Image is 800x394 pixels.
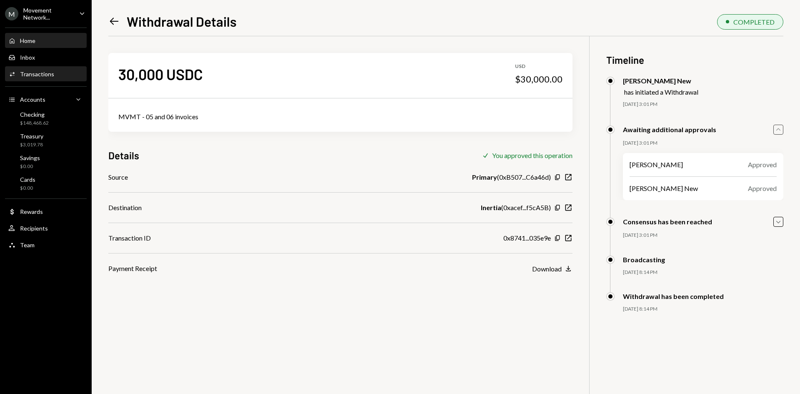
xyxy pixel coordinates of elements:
b: Primary [472,172,497,182]
div: [PERSON_NAME] New [623,77,698,85]
h3: Timeline [606,53,783,67]
div: [DATE] 8:14 PM [623,269,783,276]
h3: Details [108,148,139,162]
div: [DATE] 3:01 PM [623,101,783,108]
a: Cards$0.00 [5,173,87,193]
div: Approved [748,183,777,193]
div: Download [532,265,562,273]
div: 30,000 USDC [118,65,203,83]
div: Accounts [20,96,45,103]
div: $3,019.78 [20,141,43,148]
div: Checking [20,111,49,118]
button: Download [532,264,572,274]
div: Cards [20,176,35,183]
div: M [5,7,18,20]
div: Savings [20,154,40,161]
div: $148,468.62 [20,120,49,127]
a: Inbox [5,50,87,65]
div: Rewards [20,208,43,215]
div: [DATE] 8:14 PM [623,306,783,313]
div: $30,000.00 [515,73,562,85]
div: Approved [748,160,777,170]
a: Recipients [5,221,87,236]
div: Home [20,37,35,44]
div: [DATE] 3:01 PM [623,232,783,239]
div: [PERSON_NAME] [630,160,683,170]
div: Transactions [20,70,54,78]
a: Transactions [5,66,87,81]
a: Checking$148,468.62 [5,108,87,128]
div: [DATE] 3:01 PM [623,140,783,147]
div: Broadcasting [623,256,665,264]
a: Accounts [5,92,87,107]
div: Treasury [20,133,43,140]
div: You approved this operation [492,151,572,159]
div: Awaiting additional approvals [623,125,716,133]
div: COMPLETED [733,18,775,26]
div: Recipients [20,225,48,232]
div: $0.00 [20,163,40,170]
div: Inbox [20,54,35,61]
div: Team [20,241,35,248]
h1: Withdrawal Details [127,13,237,30]
a: Savings$0.00 [5,152,87,172]
div: Payment Receipt [108,264,157,274]
a: Home [5,33,87,48]
div: Consensus has been reached [623,218,712,226]
a: Team [5,237,87,252]
div: Destination [108,203,142,213]
div: has initiated a Withdrawal [624,88,698,96]
div: USD [515,63,562,70]
div: Movement Network... [23,7,72,21]
div: ( 0xB507...C6a46d ) [472,172,551,182]
a: Treasury$3,019.78 [5,130,87,150]
div: Source [108,172,128,182]
div: 0x8741...035e9e [503,233,551,243]
div: $0.00 [20,185,35,192]
div: ( 0xacef...f5cA5B ) [481,203,551,213]
div: Transaction ID [108,233,151,243]
div: Withdrawal has been completed [623,292,724,300]
div: [PERSON_NAME] New [630,183,698,193]
b: Inertia [481,203,501,213]
a: Rewards [5,204,87,219]
div: MVMT - 05 and 06 invoices [118,112,562,122]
